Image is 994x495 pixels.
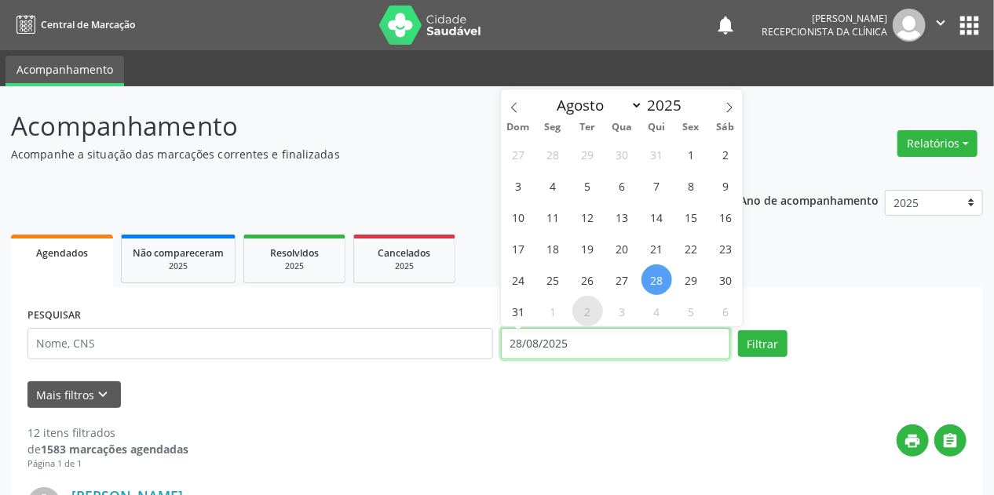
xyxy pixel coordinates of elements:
span: Setembro 3, 2025 [607,296,638,326]
div: 2025 [365,260,444,272]
span: Setembro 1, 2025 [538,296,568,326]
span: Sex [674,122,708,133]
span: Cancelados [378,246,431,260]
span: Agosto 16, 2025 [710,202,740,232]
p: Ano de acompanhamento [740,190,879,209]
div: 2025 [255,260,334,272]
span: Agosto 30, 2025 [710,264,740,295]
span: Agosto 26, 2025 [572,264,603,295]
i:  [932,14,949,31]
span: Agosto 12, 2025 [572,202,603,232]
span: Agosto 23, 2025 [710,233,740,264]
span: Agosto 8, 2025 [676,170,707,201]
span: Agosto 1, 2025 [676,139,707,169]
span: Agosto 31, 2025 [503,296,534,326]
p: Acompanhamento [11,107,692,146]
span: Agosto 21, 2025 [641,233,672,264]
span: Agosto 10, 2025 [503,202,534,232]
span: Agosto 3, 2025 [503,170,534,201]
span: Agosto 15, 2025 [676,202,707,232]
span: Agosto 9, 2025 [710,170,740,201]
span: Agosto 5, 2025 [572,170,603,201]
span: Setembro 5, 2025 [676,296,707,326]
img: img [893,9,926,42]
button:  [934,424,967,457]
span: Julho 31, 2025 [641,139,672,169]
span: Sáb [708,122,743,133]
input: Nome, CNS [27,328,493,359]
div: 12 itens filtrados [27,424,188,441]
span: Agosto 27, 2025 [607,264,638,295]
span: Setembro 4, 2025 [641,296,672,326]
button: Relatórios [897,130,978,157]
span: Recepcionista da clínica [762,25,887,38]
span: Agosto 29, 2025 [676,264,707,295]
span: Agosto 13, 2025 [607,202,638,232]
strong: 1583 marcações agendadas [41,442,188,457]
div: de [27,441,188,457]
button: apps [956,12,983,39]
label: PESQUISAR [27,304,81,328]
span: Agosto 22, 2025 [676,233,707,264]
button: notifications [714,14,736,36]
span: Não compareceram [133,246,224,260]
span: Agosto 18, 2025 [538,233,568,264]
select: Month [549,94,643,116]
span: Agosto 24, 2025 [503,264,534,295]
i:  [942,432,959,450]
input: Selecione um intervalo [501,328,730,359]
button: Mais filtroskeyboard_arrow_down [27,381,121,409]
span: Agosto 4, 2025 [538,170,568,201]
p: Acompanhe a situação das marcações correntes e finalizadas [11,146,692,162]
i: print [904,432,922,450]
span: Central de Marcação [41,18,135,31]
div: [PERSON_NAME] [762,12,887,25]
span: Agosto 19, 2025 [572,233,603,264]
span: Agendados [36,246,88,260]
input: Year [643,95,695,115]
span: Dom [501,122,535,133]
button: Filtrar [738,330,788,357]
span: Agosto 6, 2025 [607,170,638,201]
button:  [926,9,956,42]
a: Central de Marcação [11,12,135,38]
span: Setembro 2, 2025 [572,296,603,326]
span: Qui [639,122,674,133]
span: Ter [570,122,605,133]
span: Agosto 25, 2025 [538,264,568,295]
span: Julho 30, 2025 [607,139,638,169]
span: Qua [605,122,639,133]
span: Agosto 7, 2025 [641,170,672,201]
div: Página 1 de 1 [27,457,188,471]
span: Agosto 2, 2025 [710,139,740,169]
button: print [897,424,929,457]
span: Resolvidos [270,246,319,260]
a: Acompanhamento [5,56,124,86]
span: Agosto 17, 2025 [503,233,534,264]
span: Agosto 14, 2025 [641,202,672,232]
span: Julho 27, 2025 [503,139,534,169]
span: Agosto 20, 2025 [607,233,638,264]
div: 2025 [133,260,224,272]
span: Setembro 6, 2025 [710,296,740,326]
span: Agosto 11, 2025 [538,202,568,232]
span: Seg [535,122,570,133]
span: Julho 29, 2025 [572,139,603,169]
span: Agosto 28, 2025 [641,264,672,295]
span: Julho 28, 2025 [538,139,568,169]
i: keyboard_arrow_down [95,386,112,403]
